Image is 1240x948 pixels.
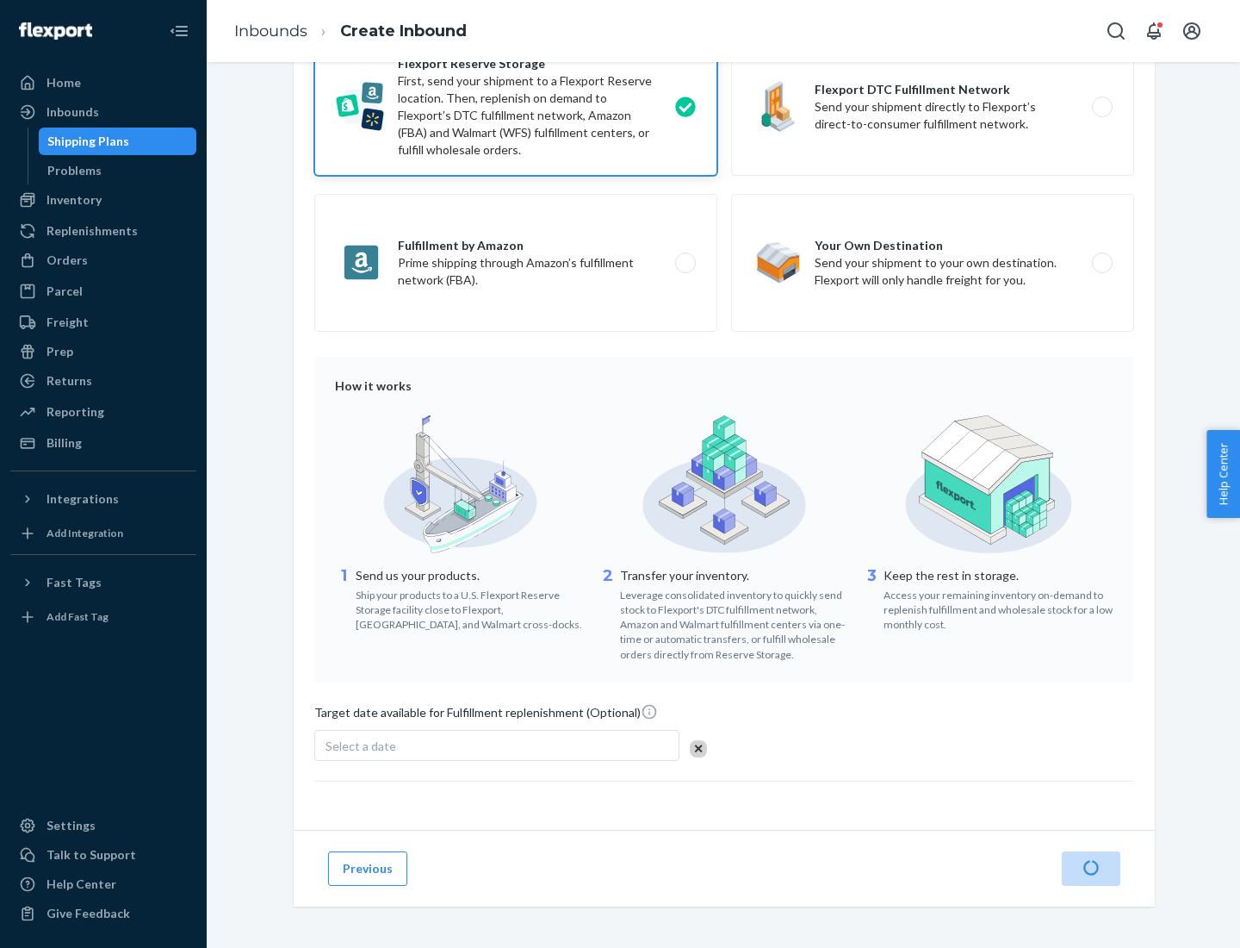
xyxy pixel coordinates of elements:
[46,817,96,834] div: Settings
[10,338,196,365] a: Prep
[10,217,196,245] a: Replenishments
[328,851,407,886] button: Previous
[46,403,104,421] div: Reporting
[47,162,102,179] div: Problems
[10,186,196,214] a: Inventory
[10,246,196,274] a: Orders
[10,603,196,631] a: Add Fast Tag
[10,841,196,869] a: Talk to Support
[10,870,196,898] a: Help Center
[10,520,196,547] a: Add Integration
[340,22,467,41] a: Create Inbound
[46,490,119,508] div: Integrations
[10,429,196,457] a: Billing
[46,103,99,121] div: Inbounds
[1062,851,1120,886] button: Next
[1206,430,1240,518] button: Help Center
[46,314,89,331] div: Freight
[10,398,196,426] a: Reporting
[10,98,196,126] a: Inbounds
[46,876,116,893] div: Help Center
[39,128,197,155] a: Shipping Plans
[46,283,83,300] div: Parcel
[314,703,658,728] span: Target date available for Fulfillment replenishment (Optional)
[46,222,138,240] div: Replenishments
[47,133,129,150] div: Shipping Plans
[46,191,102,209] div: Inventory
[39,157,197,184] a: Problems
[46,526,123,540] div: Add Integration
[162,14,196,48] button: Close Navigation
[220,6,480,57] ol: breadcrumbs
[19,22,92,40] img: Flexport logo
[10,367,196,395] a: Returns
[46,609,108,624] div: Add Fast Tag
[883,567,1113,584] p: Keep the rest in storage.
[10,309,196,336] a: Freight
[46,372,92,390] div: Returns
[356,584,586,632] div: Ship your products to a U.S. Flexport Reserve Storage facility close to Flexport, [GEOGRAPHIC_DAT...
[46,574,102,591] div: Fast Tags
[46,343,73,360] div: Prep
[620,567,850,584] p: Transfer your inventory.
[1175,14,1209,48] button: Open account menu
[10,569,196,596] button: Fast Tags
[46,905,130,922] div: Give Feedback
[883,584,1113,632] div: Access your remaining inventory on-demand to replenish fulfillment and wholesale stock for a low ...
[1099,14,1133,48] button: Open Search Box
[10,69,196,97] a: Home
[10,485,196,513] button: Integrations
[599,565,617,662] div: 2
[335,377,1113,395] div: How it works
[325,739,396,753] span: Select a date
[46,74,81,91] div: Home
[46,252,88,269] div: Orders
[620,584,850,662] div: Leverage consolidated inventory to quickly send stock to Flexport's DTC fulfillment network, Amaz...
[335,565,352,632] div: 1
[234,22,307,41] a: Inbounds
[10,278,196,305] a: Parcel
[1137,14,1171,48] button: Open notifications
[10,812,196,839] a: Settings
[863,565,880,632] div: 3
[46,846,136,864] div: Talk to Support
[46,434,82,452] div: Billing
[356,567,586,584] p: Send us your products.
[10,900,196,927] button: Give Feedback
